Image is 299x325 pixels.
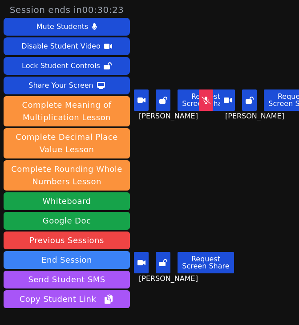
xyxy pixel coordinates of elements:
span: [PERSON_NAME] [139,273,200,284]
button: Whiteboard [4,192,130,210]
button: Send Student SMS [4,271,130,288]
time: 00:30:23 [82,4,124,15]
div: Lock Student Controls [22,59,100,73]
button: Complete Decimal Place Value Lesson [4,128,130,158]
a: Google Doc [4,212,130,230]
span: Session ends in [10,4,124,16]
button: Lock Student Controls [4,57,130,75]
span: Copy Student Link [20,293,114,305]
a: Previous Sessions [4,232,130,249]
div: Disable Student Video [21,39,100,53]
button: Complete Meaning of Multiplication Lesson [4,96,130,126]
div: Share Your Screen [28,78,93,93]
button: Request Screen Share [178,89,234,111]
button: Share Your Screen [4,77,130,94]
button: Disable Student Video [4,37,130,55]
button: Copy Student Link [4,290,130,308]
button: End Session [4,251,130,269]
span: [PERSON_NAME] [139,111,200,122]
div: Mute Students [36,20,88,34]
button: Request Screen Share [178,252,234,273]
button: Complete Rounding Whole Numbers Lesson [4,160,130,191]
span: [PERSON_NAME] [225,111,287,122]
button: Mute Students [4,18,130,36]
